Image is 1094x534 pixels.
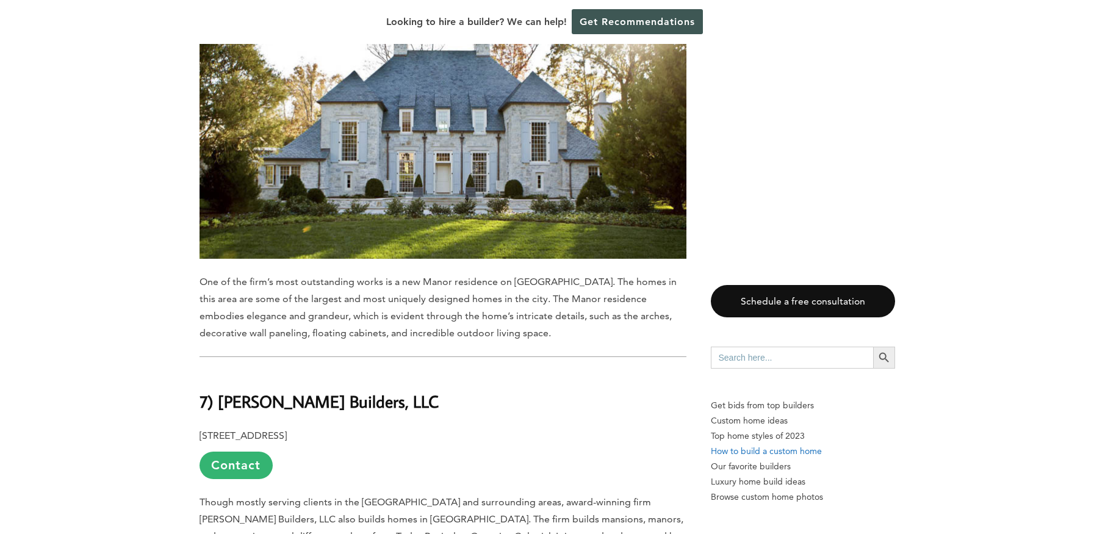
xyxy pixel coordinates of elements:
[200,427,686,479] p: [STREET_ADDRESS]
[877,351,891,364] svg: Search
[711,398,895,413] p: Get bids from top builders
[711,428,895,444] a: Top home styles of 2023
[711,347,873,369] input: Search here...
[572,9,703,34] a: Get Recommendations
[711,444,895,459] a: How to build a custom home
[711,489,895,505] a: Browse custom home photos
[711,459,895,474] a: Our favorite builders
[711,285,895,317] a: Schedule a free consultation
[200,452,273,479] a: Contact
[711,413,895,428] a: Custom home ideas
[711,474,895,489] a: Luxury home build ideas
[200,276,677,339] span: One of the firm’s most outstanding works is a new Manor residence on [GEOGRAPHIC_DATA]. The homes...
[200,391,439,412] b: 7) [PERSON_NAME] Builders, LLC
